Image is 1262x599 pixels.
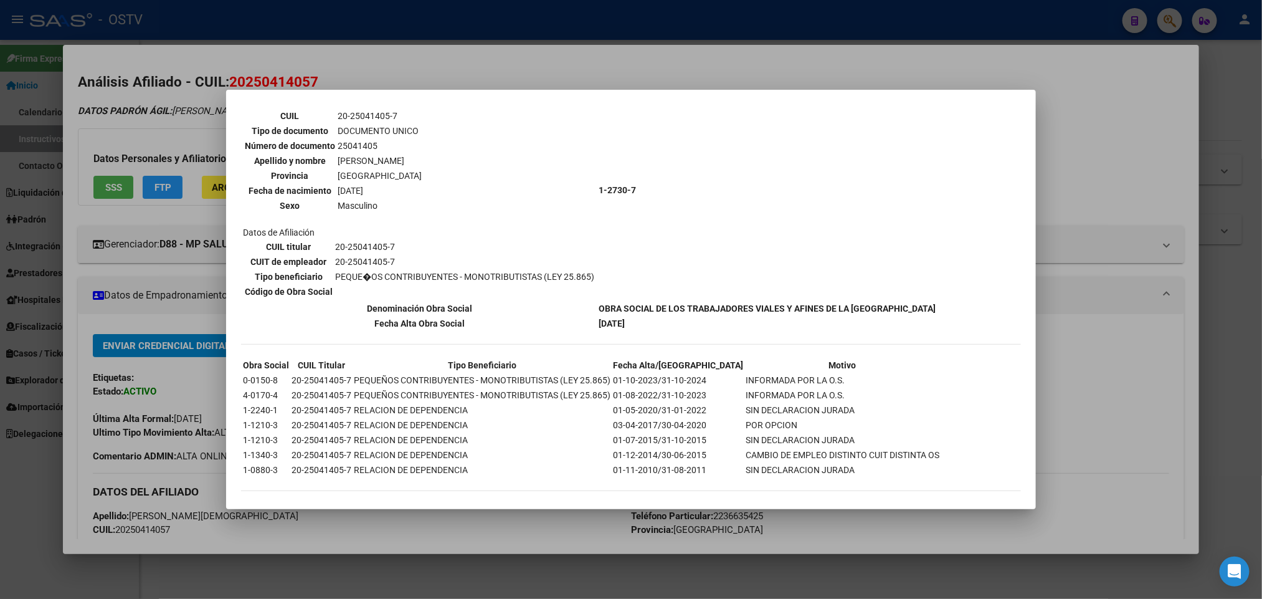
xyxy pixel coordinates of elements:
td: 1-1210-3 [242,418,290,432]
td: SIN DECLARACION JURADA [745,433,940,447]
td: RELACION DE DEPENDENCIA [353,433,611,447]
b: 1-2730-7 [599,185,636,195]
td: RELACION DE DEPENDENCIA [353,403,611,417]
td: 03-04-2017/30-04-2020 [612,418,744,432]
th: CUIT de empleador [244,255,333,269]
td: 20-25041405-7 [291,373,352,387]
td: 20-25041405-7 [291,463,352,477]
td: 20-25041405-7 [337,109,422,123]
td: 01-08-2022/31-10-2023 [612,388,744,402]
td: RELACION DE DEPENDENCIA [353,418,611,432]
td: [DATE] [337,184,422,198]
td: PEQUEÑOS CONTRIBUYENTES - MONOTRIBUTISTAS (LEY 25.865) [353,373,611,387]
th: Tipo beneficiario [244,270,333,284]
td: 20-25041405-7 [291,448,352,462]
b: [DATE] [599,319,625,328]
td: DOCUMENTO UNICO [337,124,422,138]
th: Código de Obra Social [244,285,333,299]
th: Fecha Alta Obra Social [242,317,597,330]
th: Motivo [745,358,940,372]
td: 01-11-2010/31-08-2011 [612,463,744,477]
td: SIN DECLARACION JURADA [745,463,940,477]
th: Sexo [244,199,336,213]
td: PEQUE�OS CONTRIBUYENTES - MONOTRIBUTISTAS (LEY 25.865) [334,270,595,284]
th: Número de documento [244,139,336,153]
td: 20-25041405-7 [334,255,595,269]
th: Fecha de nacimiento [244,184,336,198]
td: 1-2240-1 [242,403,290,417]
td: 01-05-2020/31-01-2022 [612,403,744,417]
td: 20-25041405-7 [291,418,352,432]
th: Apellido y nombre [244,154,336,168]
th: Tipo de documento [244,124,336,138]
th: CUIL titular [244,240,333,254]
td: 20-25041405-7 [291,403,352,417]
th: Fecha Alta/[GEOGRAPHIC_DATA] [612,358,744,372]
td: RELACION DE DEPENDENCIA [353,448,611,462]
td: 01-07-2015/31-10-2015 [612,433,744,447]
b: OBRA SOCIAL DE LOS TRABAJADORES VIALES Y AFINES DE LA [GEOGRAPHIC_DATA] [599,304,936,314]
td: Masculino [337,199,422,213]
td: Datos personales Datos de Afiliación [242,80,597,300]
td: 25041405 [337,139,422,153]
td: RELACION DE DEPENDENCIA [353,463,611,477]
td: 20-25041405-7 [291,433,352,447]
td: CAMBIO DE EMPLEO DISTINTO CUIT DISTINTA OS [745,448,940,462]
td: POR OPCION [745,418,940,432]
td: 0-0150-8 [242,373,290,387]
th: CUIL [244,109,336,123]
td: 1-1210-3 [242,433,290,447]
td: PEQUEÑOS CONTRIBUYENTES - MONOTRIBUTISTAS (LEY 25.865) [353,388,611,402]
th: CUIL Titular [291,358,352,372]
td: 1-1340-3 [242,448,290,462]
td: SIN DECLARACION JURADA [745,403,940,417]
td: 4-0170-4 [242,388,290,402]
th: Obra Social [242,358,290,372]
th: Denominación Obra Social [242,302,597,315]
div: Open Intercom Messenger [1220,557,1250,587]
td: 20-25041405-7 [334,240,595,254]
th: Provincia [244,169,336,183]
td: [PERSON_NAME] [337,154,422,168]
td: INFORMADA POR LA O.S. [745,373,940,387]
td: 01-12-2014/30-06-2015 [612,448,744,462]
td: 20-25041405-7 [291,388,352,402]
td: [GEOGRAPHIC_DATA] [337,169,422,183]
td: 01-10-2023/31-10-2024 [612,373,744,387]
td: 1-0880-3 [242,463,290,477]
th: Tipo Beneficiario [353,358,611,372]
td: INFORMADA POR LA O.S. [745,388,940,402]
